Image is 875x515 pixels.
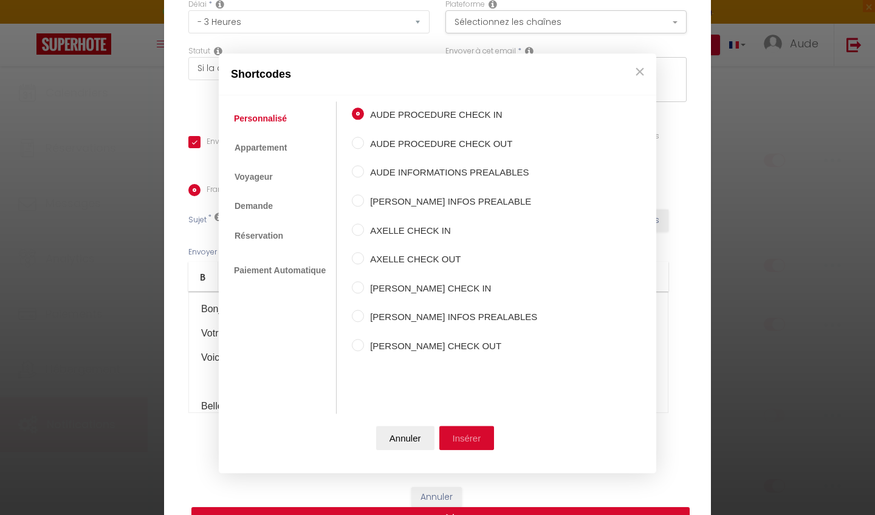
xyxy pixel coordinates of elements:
[364,166,537,180] label: AUDE INFORMATIONS PREALABLES
[364,281,537,296] label: [PERSON_NAME] CHECK IN
[364,310,537,325] label: [PERSON_NAME] INFOS PREALABLES
[364,108,537,123] label: AUDE PROCEDURE CHECK IN
[228,165,280,188] a: Voyageur
[439,426,495,451] button: Insérer
[228,224,290,247] a: Réservation
[631,60,649,84] button: Close
[10,5,46,41] button: Ouvrir le widget de chat LiveChat
[364,223,537,238] label: AXELLE CHECK IN
[219,53,656,95] div: Shortcodes
[228,259,332,281] a: Paiement Automatique
[364,339,537,353] label: [PERSON_NAME] CHECK OUT
[364,252,537,267] label: AXELLE CHECK OUT
[364,137,537,151] label: AUDE PROCEDURE CHECK OUT
[376,426,434,451] button: Annuler
[228,108,293,130] a: Personnalisé
[228,195,280,218] a: Demande
[228,136,293,159] a: Appartement
[364,194,537,209] label: [PERSON_NAME] INFOS PREALABLE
